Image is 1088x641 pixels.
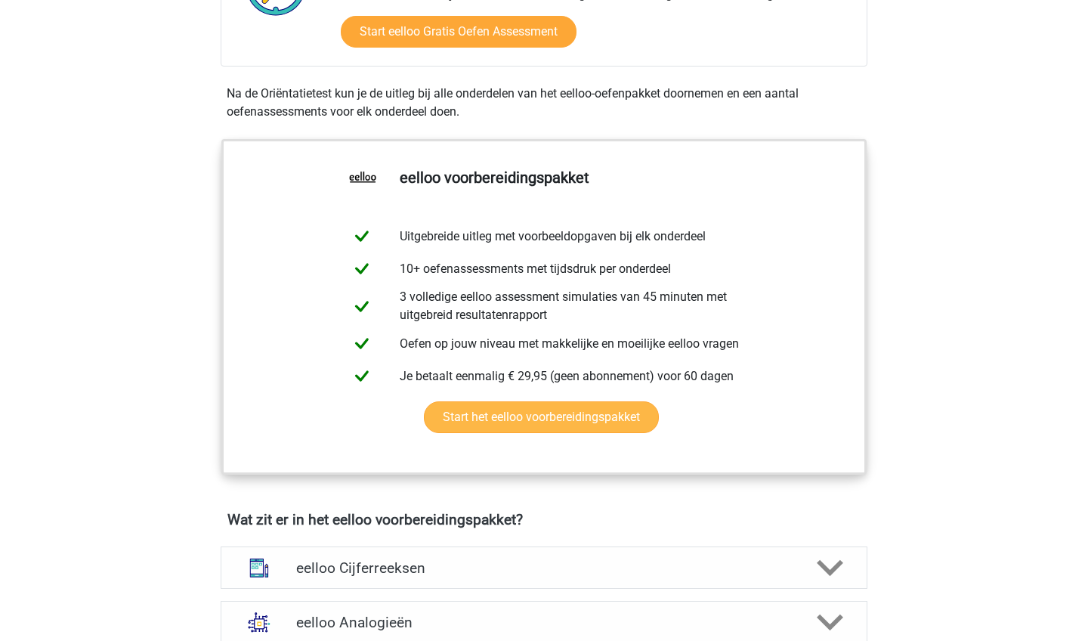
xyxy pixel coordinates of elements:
[424,401,659,433] a: Start het eelloo voorbereidingspakket
[296,614,791,631] h4: eelloo Analogieën
[215,547,873,589] a: cijferreeksen eelloo Cijferreeksen
[341,16,576,48] a: Start eelloo Gratis Oefen Assessment
[296,559,791,577] h4: eelloo Cijferreeksen
[221,85,867,121] div: Na de Oriëntatietest kun je de uitleg bij alle onderdelen van het eelloo-oefenpakket doornemen en...
[240,548,279,587] img: cijferreeksen
[227,511,861,528] h4: Wat zit er in het eelloo voorbereidingspakket?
